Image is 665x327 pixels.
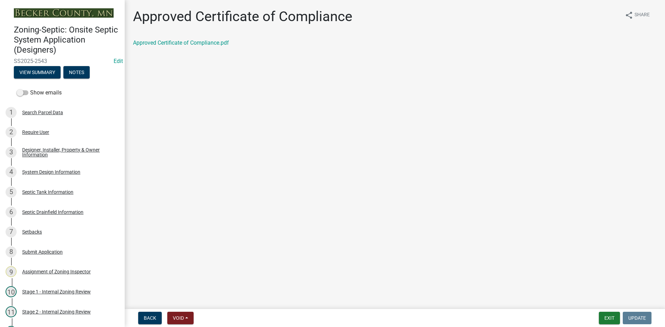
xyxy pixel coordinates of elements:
[22,210,83,215] div: Septic Drainfield Information
[173,315,184,321] span: Void
[22,130,49,135] div: Require User
[6,147,17,158] div: 3
[22,229,42,234] div: Setbacks
[14,66,61,79] button: View Summary
[63,70,90,75] wm-modal-confirm: Notes
[167,312,194,324] button: Void
[6,306,17,317] div: 11
[635,11,650,19] span: Share
[138,312,162,324] button: Back
[628,315,646,321] span: Update
[22,309,91,314] div: Stage 2 - Internal Zoning Review
[114,58,123,64] wm-modal-confirm: Edit Application Number
[22,190,73,194] div: Septic Tank Information
[625,11,633,19] i: share
[6,127,17,138] div: 2
[6,187,17,198] div: 5
[22,289,91,294] div: Stage 1 - Internal Zoning Review
[22,170,80,174] div: System Design Information
[14,58,111,64] span: SS2025-2543
[6,207,17,218] div: 6
[599,312,620,324] button: Exit
[6,266,17,277] div: 9
[6,246,17,257] div: 8
[63,66,90,79] button: Notes
[14,70,61,75] wm-modal-confirm: Summary
[114,58,123,64] a: Edit
[22,249,63,254] div: Submit Application
[133,39,229,46] a: Approved Certificate of Compliance.pdf
[619,8,655,22] button: shareShare
[133,8,352,25] h1: Approved Certificate of Compliance
[623,312,651,324] button: Update
[144,315,156,321] span: Back
[14,25,119,55] h4: Zoning-Septic: Onsite Septic System Application (Designers)
[6,107,17,118] div: 1
[22,110,63,115] div: Search Parcel Data
[22,269,91,274] div: Assignment of Zoning Inspector
[6,286,17,297] div: 10
[14,8,114,18] img: Becker County, Minnesota
[17,89,62,97] label: Show emails
[6,226,17,237] div: 7
[6,166,17,178] div: 4
[22,147,114,157] div: Designer, Installer, Property & Owner Information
